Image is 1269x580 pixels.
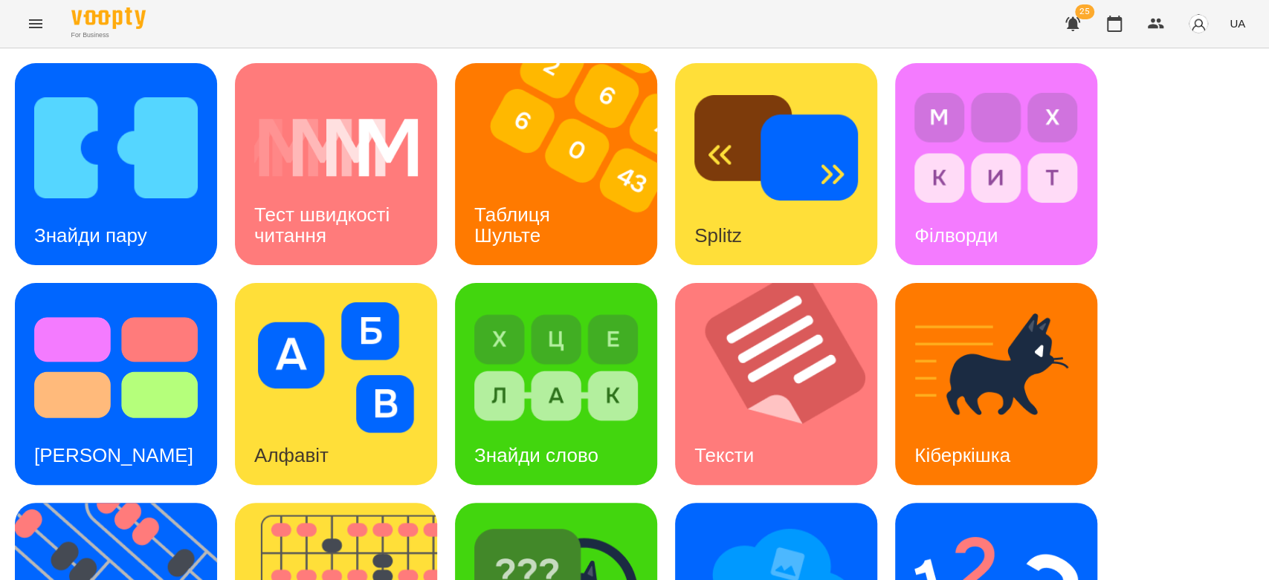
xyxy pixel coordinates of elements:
h3: Тест швидкості читання [254,203,395,246]
span: For Business [71,30,146,40]
h3: Знайди пару [34,224,147,247]
a: Таблиця ШультеТаблиця Шульте [455,63,657,265]
img: Тест Струпа [34,302,198,433]
a: КіберкішкаКіберкішка [895,283,1097,485]
h3: Splitz [694,224,742,247]
a: АлфавітАлфавіт [235,283,437,485]
h3: Кіберкішка [914,444,1010,466]
img: Тест швидкості читання [254,82,418,213]
button: UA [1224,10,1251,37]
img: Voopty Logo [71,7,146,29]
img: Таблиця Шульте [455,63,676,265]
img: Філворди [914,82,1078,213]
h3: Таблиця Шульте [474,203,555,246]
button: Menu [18,6,54,42]
a: Тест швидкості читанняТест швидкості читання [235,63,437,265]
a: Знайди словоЗнайди слово [455,283,657,485]
img: avatar_s.png [1188,13,1209,34]
h3: Знайди слово [474,444,598,466]
h3: [PERSON_NAME] [34,444,193,466]
h3: Алфавіт [254,444,329,466]
img: Кіберкішка [914,302,1078,433]
a: Тест Струпа[PERSON_NAME] [15,283,217,485]
img: Splitz [694,82,858,213]
img: Знайди пару [34,82,198,213]
h3: Тексти [694,444,754,466]
span: 25 [1075,4,1094,19]
a: ТекстиТексти [675,283,877,485]
img: Тексти [675,283,896,485]
a: ФілвордиФілворди [895,63,1097,265]
a: SplitzSplitz [675,63,877,265]
h3: Філворди [914,224,998,247]
a: Знайди паруЗнайди пару [15,63,217,265]
img: Знайди слово [474,302,638,433]
img: Алфавіт [254,302,418,433]
span: UA [1230,16,1245,31]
